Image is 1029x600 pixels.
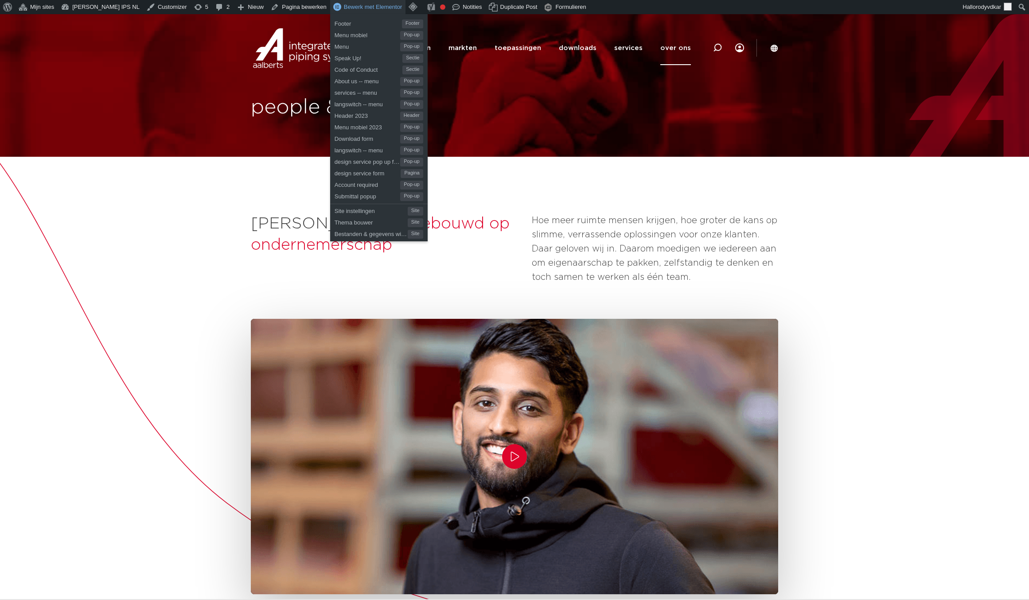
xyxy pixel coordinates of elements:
span: Site [408,218,423,227]
span: langswitch -- menu [335,143,401,155]
span: Pop-up [400,123,423,132]
a: FooterFooter [330,17,428,28]
span: design service pop up form [335,155,401,166]
a: Bestanden & gegevens wissenSite [330,227,428,239]
span: Sectie [402,54,423,63]
h1: people & culture [251,93,510,122]
span: Account required [335,178,401,190]
a: Site instellingenSite [330,204,428,216]
a: Submittal popupPop-up [330,190,428,201]
nav: Menu [735,30,744,66]
a: services [614,31,643,65]
span: Menu mobiel [335,28,401,40]
span: Submittal popup [335,190,401,201]
span: Pop-up [400,77,423,86]
a: over ons [660,31,691,65]
span: Footer [335,17,402,28]
span: Pop-up [400,192,423,201]
span: Pop-up [400,89,423,97]
span: Pop-up [400,181,423,190]
span: Site [408,230,423,239]
span: Pop-up [400,158,423,166]
button: Play/Pause [502,444,527,469]
span: Site [408,207,423,216]
a: MenuPop-up [330,40,428,51]
span: About us -- menu [335,74,401,86]
span: Code of Conduct [335,63,402,74]
a: langswitch -- menuPop-up [330,143,428,155]
span: Pop-up [400,100,423,109]
span: Menu [335,40,401,51]
span: Bewerk met Elementor [344,4,402,10]
div: Focus keyphrase niet ingevuld [440,4,445,10]
span: gebouwd op ondernemerschap [251,216,510,253]
span: Pop-up [400,43,423,51]
a: About us -- menuPop-up [330,74,428,86]
a: Header 2023Header [330,109,428,120]
a: Speak Up!Sectie [330,51,428,63]
a: design service formPagina [330,166,428,178]
span: Pop-up [400,135,423,143]
span: Pop-up [400,146,423,155]
a: design service pop up formPop-up [330,155,428,166]
h2: [PERSON_NAME] is [251,213,523,256]
a: Menu mobielPop-up [330,28,428,40]
span: Pagina [401,169,423,178]
a: markten [448,31,477,65]
a: Download formPop-up [330,132,428,143]
: my IPS [735,30,744,66]
span: Menu mobiel 2023 [335,120,401,132]
nav: Menu [395,31,691,65]
p: Hoe meer ruimte mensen krijgen, hoe groter de kans op slimme, verrassende oplossingen voor onze k... [532,213,778,284]
a: services -- menuPop-up [330,86,428,97]
a: toepassingen [495,31,541,65]
span: Bestanden & gegevens wissen [335,227,408,239]
span: Speak Up! [335,51,402,63]
span: services -- menu [335,86,401,97]
span: Sectie [402,66,423,74]
span: Footer [402,19,423,28]
span: langswitch -- menu [335,97,401,109]
span: rodyvdkar [976,4,1001,10]
span: Header 2023 [335,109,400,120]
span: Download form [335,132,401,143]
span: Header [400,112,423,120]
a: langswitch -- menuPop-up [330,97,428,109]
span: design service form [335,166,401,178]
a: Code of ConductSectie [330,63,428,74]
a: Account requiredPop-up [330,178,428,190]
a: Thema bouwerSite [330,216,428,227]
span: Site instellingen [335,204,408,216]
span: Pop-up [400,31,423,40]
a: downloads [559,31,596,65]
span: Thema bouwer [335,216,408,227]
a: Menu mobiel 2023Pop-up [330,120,428,132]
